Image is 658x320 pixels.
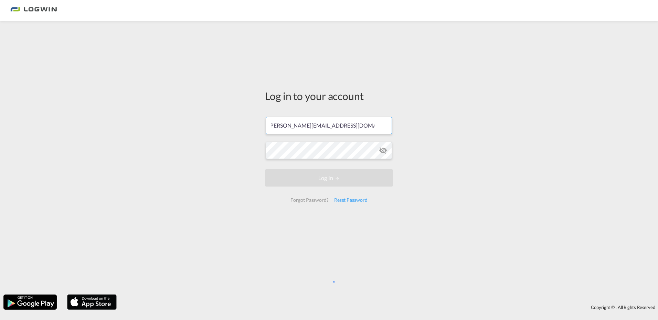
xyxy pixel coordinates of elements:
[265,89,393,103] div: Log in to your account
[331,194,370,206] div: Reset Password
[266,117,392,134] input: Enter email/phone number
[10,3,57,18] img: 2761ae10d95411efa20a1f5e0282d2d7.png
[3,294,57,310] img: google.png
[265,169,393,187] button: LOGIN
[66,294,117,310] img: apple.png
[288,194,331,206] div: Forgot Password?
[120,301,658,313] div: Copyright © . All Rights Reserved
[379,146,387,154] md-icon: icon-eye-off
